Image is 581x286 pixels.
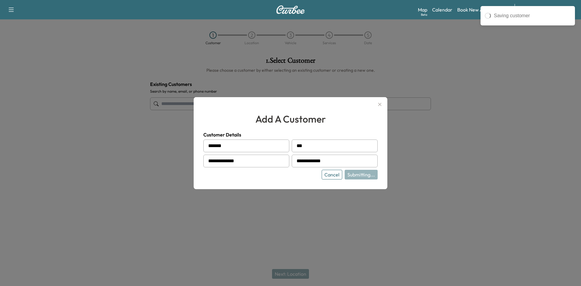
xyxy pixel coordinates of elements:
a: Book New Appointment [457,6,508,13]
img: Curbee Logo [276,5,305,14]
div: Saving customer [494,12,571,19]
div: Beta [421,12,427,17]
a: MapBeta [418,6,427,13]
h2: add a customer [203,112,378,126]
button: Cancel [322,170,342,179]
h4: Customer Details [203,131,378,138]
a: Calendar [432,6,452,13]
